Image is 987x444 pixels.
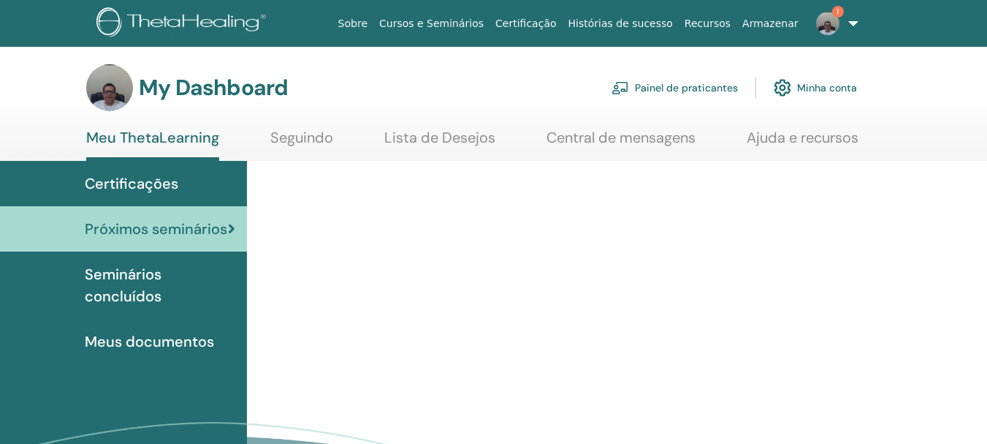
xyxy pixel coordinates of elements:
[96,7,271,40] img: logo.png
[611,72,738,104] a: Painel de praticantes
[736,10,804,37] a: Armazenar
[332,10,373,37] a: Sobre
[832,6,844,18] span: 1
[816,12,839,35] img: default.jpg
[270,129,333,157] a: Seguindo
[611,81,629,94] img: chalkboard-teacher.svg
[546,129,696,157] a: Central de mensagens
[563,10,679,37] a: Histórias de sucesso
[384,129,495,157] a: Lista de Desejos
[373,10,489,37] a: Cursos e Seminários
[774,72,857,104] a: Minha conta
[85,331,214,353] span: Meus documentos
[85,218,227,240] span: Próximos seminários
[85,173,178,195] span: Certificações
[139,75,288,101] h3: My Dashboard
[747,129,858,157] a: Ajuda e recursos
[85,263,235,307] span: Seminários concluídos
[679,10,736,37] a: Recursos
[86,129,219,161] a: Meu ThetaLearning
[489,10,562,37] a: Certificação
[86,64,133,111] img: default.jpg
[774,75,791,100] img: cog.svg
